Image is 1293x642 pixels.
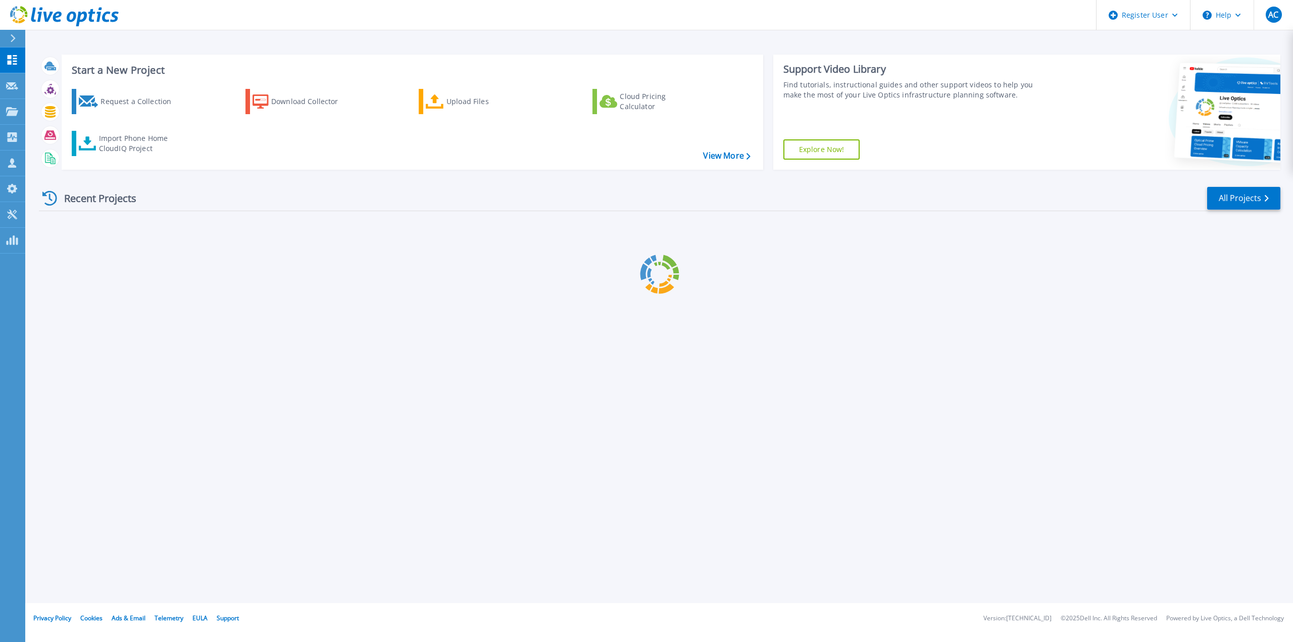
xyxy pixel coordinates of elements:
[80,614,103,622] a: Cookies
[419,89,531,114] a: Upload Files
[1061,615,1157,622] li: © 2025 Dell Inc. All Rights Reserved
[101,91,181,112] div: Request a Collection
[592,89,705,114] a: Cloud Pricing Calculator
[783,80,1046,100] div: Find tutorials, instructional guides and other support videos to help you make the most of your L...
[72,65,750,76] h3: Start a New Project
[39,186,150,211] div: Recent Projects
[446,91,527,112] div: Upload Files
[1207,187,1280,210] a: All Projects
[783,139,860,160] a: Explore Now!
[1166,615,1284,622] li: Powered by Live Optics, a Dell Technology
[983,615,1052,622] li: Version: [TECHNICAL_ID]
[620,91,701,112] div: Cloud Pricing Calculator
[72,89,184,114] a: Request a Collection
[155,614,183,622] a: Telemetry
[33,614,71,622] a: Privacy Policy
[783,63,1046,76] div: Support Video Library
[217,614,239,622] a: Support
[99,133,178,154] div: Import Phone Home CloudIQ Project
[245,89,358,114] a: Download Collector
[703,151,750,161] a: View More
[271,91,352,112] div: Download Collector
[1268,11,1278,19] span: AC
[112,614,145,622] a: Ads & Email
[192,614,208,622] a: EULA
